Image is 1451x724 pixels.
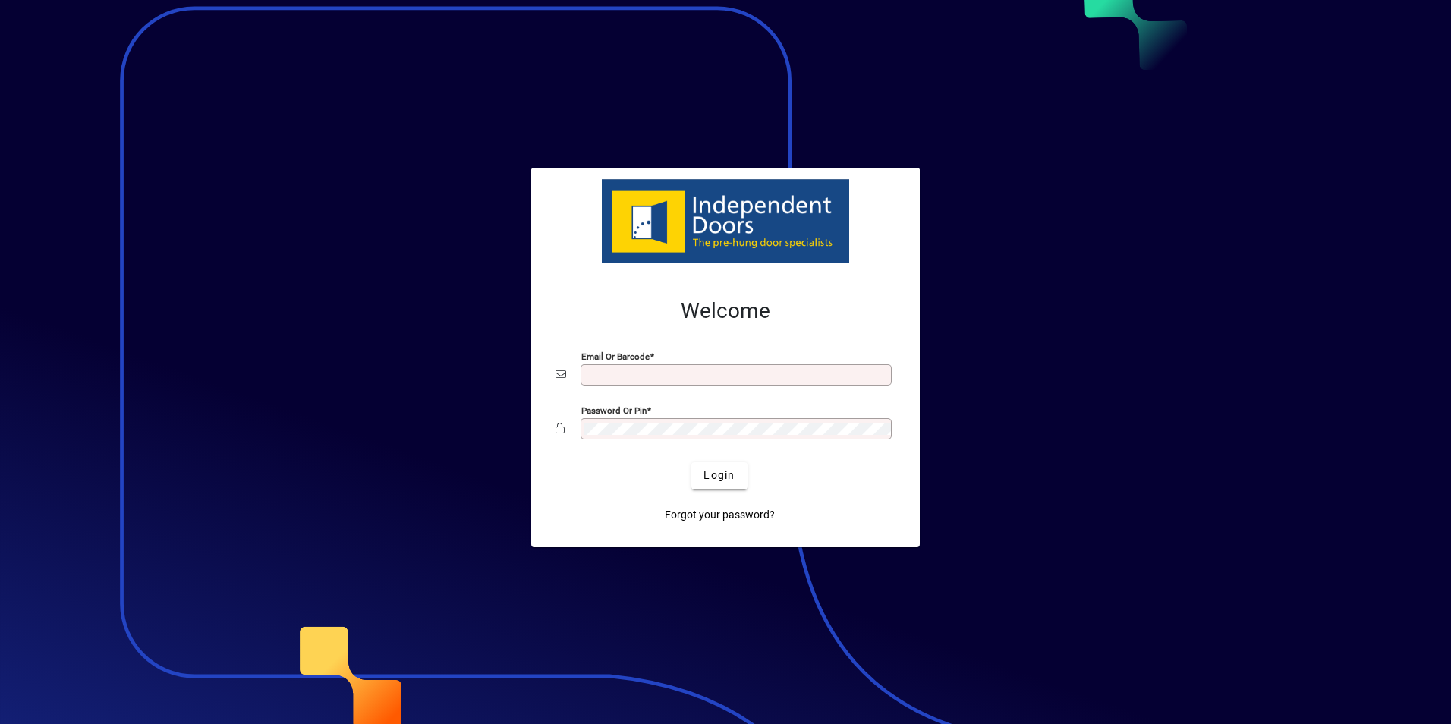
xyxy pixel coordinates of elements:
mat-label: Email or Barcode [581,351,650,361]
button: Login [691,462,747,489]
h2: Welcome [556,298,895,324]
a: Forgot your password? [659,502,781,529]
mat-label: Password or Pin [581,404,647,415]
span: Login [703,467,735,483]
span: Forgot your password? [665,507,775,523]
